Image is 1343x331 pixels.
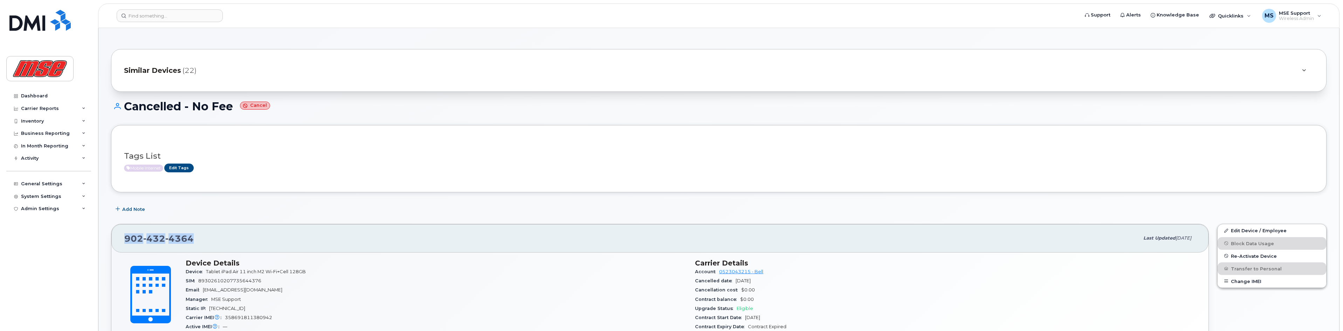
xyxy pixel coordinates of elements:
[736,278,751,283] span: [DATE]
[186,297,211,302] span: Manager
[223,324,227,329] span: —
[186,269,206,274] span: Device
[211,297,241,302] span: MSE Support
[124,65,181,76] span: Similar Devices
[745,315,760,320] span: [DATE]
[695,269,719,274] span: Account
[186,315,225,320] span: Carrier IMEI
[1218,275,1326,288] button: Change IMEI
[695,315,745,320] span: Contract Start Date
[1176,235,1191,241] span: [DATE]
[1218,262,1326,275] button: Transfer to Personal
[124,152,1314,160] h3: Tags List
[186,306,209,311] span: Static IP
[695,287,741,292] span: Cancellation cost
[741,287,755,292] span: $0.00
[182,65,197,76] span: (22)
[1218,250,1326,262] button: Re-Activate Device
[225,315,272,320] span: 358691811380942
[209,306,245,311] span: [TECHNICAL_ID]
[186,287,203,292] span: Email
[111,100,1327,112] h1: Cancelled - No Fee
[186,324,223,329] span: Active IMEI
[1218,224,1326,237] a: Edit Device / Employee
[695,306,737,311] span: Upgrade Status
[737,306,753,311] span: Eligible
[1143,235,1176,241] span: Last updated
[695,259,1196,267] h3: Carrier Details
[740,297,754,302] span: $0.00
[143,233,165,244] span: 432
[124,165,163,172] span: Active
[748,324,786,329] span: Contract Expired
[695,324,748,329] span: Contract Expiry Date
[124,233,194,244] span: 902
[164,164,194,172] a: Edit Tags
[186,259,687,267] h3: Device Details
[111,203,151,215] button: Add Note
[1218,237,1326,250] button: Block Data Usage
[1231,253,1277,258] span: Re-Activate Device
[695,278,736,283] span: Cancelled date
[203,287,282,292] span: [EMAIL_ADDRESS][DOMAIN_NAME]
[719,269,763,274] a: 0523043215 - Bell
[695,297,740,302] span: Contract balance
[165,233,194,244] span: 4364
[122,206,145,213] span: Add Note
[240,102,270,110] small: Cancel
[186,278,198,283] span: SIM
[198,278,261,283] span: 89302610207735644376
[206,269,306,274] span: Tablet iPad Air 11 inch M2 Wi-Fi+Cell 128GB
